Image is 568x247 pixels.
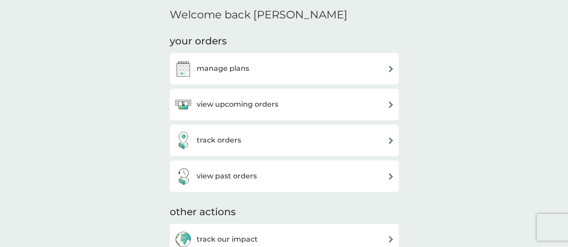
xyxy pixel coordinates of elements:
h3: view upcoming orders [197,99,278,110]
img: arrow right [387,101,394,108]
h3: track orders [197,134,241,146]
h3: view past orders [197,170,257,182]
img: arrow right [387,236,394,243]
h3: other actions [170,205,236,219]
img: arrow right [387,137,394,144]
h3: track our impact [197,234,258,245]
h2: Welcome back [PERSON_NAME] [170,9,348,22]
h3: manage plans [197,63,249,74]
img: arrow right [387,173,394,180]
h3: your orders [170,35,227,48]
img: arrow right [387,65,394,72]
